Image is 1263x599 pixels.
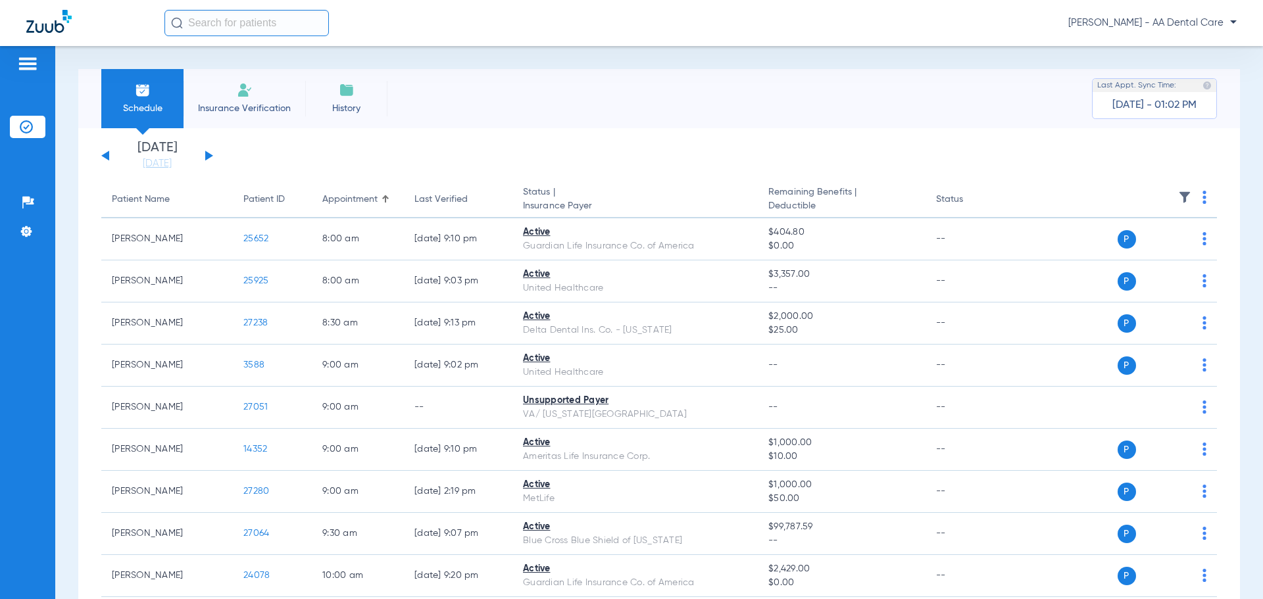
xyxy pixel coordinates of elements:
li: [DATE] [118,141,197,170]
th: Status | [512,181,758,218]
td: -- [926,260,1014,302]
td: [PERSON_NAME] [101,471,233,513]
span: [PERSON_NAME] - AA Dental Care [1068,16,1237,30]
img: last sync help info [1202,81,1212,90]
span: 27280 [243,487,269,496]
img: group-dot-blue.svg [1202,191,1206,204]
span: $1,000.00 [768,478,914,492]
img: group-dot-blue.svg [1202,569,1206,582]
div: Unsupported Payer [523,394,747,408]
td: [PERSON_NAME] [101,387,233,429]
div: Patient Name [112,193,222,206]
td: -- [926,218,1014,260]
span: -- [768,281,914,295]
div: Ameritas Life Insurance Corp. [523,450,747,464]
img: group-dot-blue.svg [1202,274,1206,287]
span: $404.80 [768,226,914,239]
span: P [1118,483,1136,501]
input: Search for patients [164,10,329,36]
div: Active [523,520,747,534]
img: Manual Insurance Verification [237,82,253,98]
td: [DATE] 9:10 PM [404,429,512,471]
div: Active [523,562,747,576]
div: Active [523,226,747,239]
img: group-dot-blue.svg [1202,358,1206,371]
td: 10:00 AM [312,555,404,597]
span: 14352 [243,444,267,454]
div: Appointment [322,193,378,206]
div: Patient Name [112,193,170,206]
div: Patient ID [243,193,285,206]
div: United Healthcare [523,366,747,379]
span: 27064 [243,529,269,538]
img: group-dot-blue.svg [1202,400,1206,414]
a: [DATE] [118,157,197,170]
div: Active [523,310,747,323]
span: 25925 [243,276,268,285]
span: History [315,102,378,115]
div: Blue Cross Blue Shield of [US_STATE] [523,534,747,548]
img: filter.svg [1178,191,1191,204]
span: $99,787.59 [768,520,914,534]
td: [PERSON_NAME] [101,302,233,345]
td: [DATE] 9:07 PM [404,513,512,555]
div: Active [523,268,747,281]
span: -- [768,402,778,412]
span: $2,000.00 [768,310,914,323]
span: $2,429.00 [768,562,914,576]
img: hamburger-icon [17,56,38,72]
div: Active [523,352,747,366]
td: 9:30 AM [312,513,404,555]
span: 24078 [243,571,270,580]
div: Last Verified [414,193,468,206]
span: $25.00 [768,323,914,337]
td: [DATE] 9:13 PM [404,302,512,345]
td: [PERSON_NAME] [101,345,233,387]
span: [DATE] - 01:02 PM [1112,99,1197,112]
img: Zuub Logo [26,10,72,33]
img: group-dot-blue.svg [1202,232,1206,245]
td: [DATE] 2:19 PM [404,471,512,513]
td: -- [926,555,1014,597]
img: History [339,82,355,98]
div: VA/ [US_STATE][GEOGRAPHIC_DATA] [523,408,747,421]
td: 8:00 AM [312,260,404,302]
span: 25652 [243,234,268,243]
div: MetLife [523,492,747,506]
span: Insurance Verification [193,102,295,115]
td: 9:00 AM [312,387,404,429]
td: [PERSON_NAME] [101,555,233,597]
td: [DATE] 9:03 PM [404,260,512,302]
div: Patient ID [243,193,301,206]
img: group-dot-blue.svg [1202,443,1206,456]
span: $0.00 [768,239,914,253]
td: [PERSON_NAME] [101,513,233,555]
div: Delta Dental Ins. Co. - [US_STATE] [523,323,747,337]
th: Status [926,181,1014,218]
td: [DATE] 9:10 PM [404,218,512,260]
td: -- [926,387,1014,429]
td: 9:00 AM [312,471,404,513]
div: Guardian Life Insurance Co. of America [523,239,747,253]
span: P [1118,356,1136,375]
span: $0.00 [768,576,914,590]
td: -- [926,471,1014,513]
td: [DATE] 9:20 PM [404,555,512,597]
td: [DATE] 9:02 PM [404,345,512,387]
div: United Healthcare [523,281,747,295]
td: [PERSON_NAME] [101,429,233,471]
td: 9:00 AM [312,429,404,471]
span: P [1118,314,1136,333]
span: Schedule [111,102,174,115]
td: -- [926,302,1014,345]
span: P [1118,441,1136,459]
span: P [1118,525,1136,543]
span: 27238 [243,318,268,327]
span: Insurance Payer [523,199,747,213]
span: $1,000.00 [768,436,914,450]
td: -- [404,387,512,429]
th: Remaining Benefits | [758,181,925,218]
span: Last Appt. Sync Time: [1097,79,1176,92]
span: 3588 [243,360,264,370]
span: P [1118,230,1136,249]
